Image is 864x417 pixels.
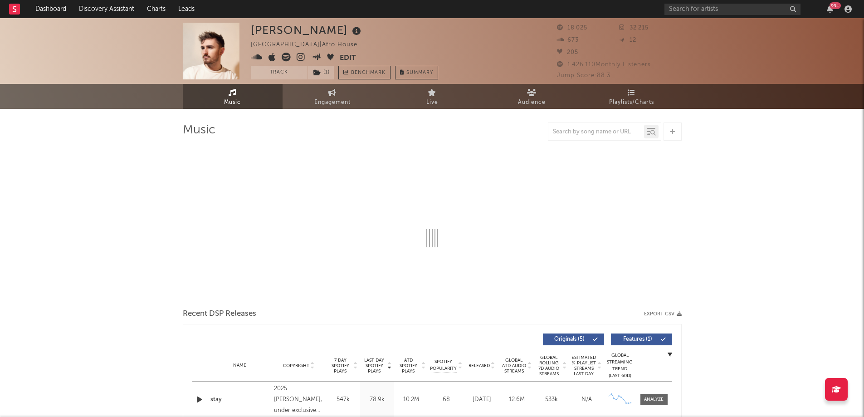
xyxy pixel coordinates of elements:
[557,25,587,31] span: 18 025
[274,383,323,416] div: 2025 [PERSON_NAME], under exclusive license to Radiant Studios
[183,309,256,319] span: Recent DSP Releases
[609,97,654,108] span: Playlists/Charts
[469,363,490,368] span: Released
[210,362,270,369] div: Name
[338,66,391,79] a: Benchmark
[619,25,649,31] span: 32 215
[557,49,578,55] span: 205
[571,355,596,377] span: Estimated % Playlist Streams Last Day
[328,395,358,404] div: 547k
[548,128,644,136] input: Search by song name or URL
[251,66,308,79] button: Track
[396,395,426,404] div: 10.2M
[395,66,438,79] button: Summary
[328,358,352,374] span: 7 Day Spotify Plays
[362,358,386,374] span: Last Day Spotify Plays
[571,395,602,404] div: N/A
[557,37,579,43] span: 673
[430,395,462,404] div: 68
[406,70,433,75] span: Summary
[502,358,527,374] span: Global ATD Audio Streams
[251,39,368,50] div: [GEOGRAPHIC_DATA] | Afro House
[183,84,283,109] a: Music
[283,363,309,368] span: Copyright
[382,84,482,109] a: Live
[537,355,561,377] span: Global Rolling 7D Audio Streams
[308,66,334,79] span: ( 1 )
[396,358,420,374] span: ATD Spotify Plays
[549,337,591,342] span: Originals ( 5 )
[283,84,382,109] a: Engagement
[351,68,386,78] span: Benchmark
[251,23,363,38] div: [PERSON_NAME]
[619,37,636,43] span: 12
[611,334,672,345] button: Features(1)
[557,73,610,78] span: Jump Score: 88.3
[224,97,241,108] span: Music
[606,352,634,379] div: Global Streaming Trend (Last 60D)
[482,84,582,109] a: Audience
[582,84,682,109] a: Playlists/Charts
[664,4,801,15] input: Search for artists
[543,334,604,345] button: Originals(5)
[426,97,438,108] span: Live
[518,97,546,108] span: Audience
[830,2,841,9] div: 99 +
[308,66,334,79] button: (1)
[644,311,682,317] button: Export CSV
[210,395,270,404] a: stay
[617,337,659,342] span: Features ( 1 )
[430,358,457,372] span: Spotify Popularity
[502,395,532,404] div: 12.6M
[467,395,497,404] div: [DATE]
[362,395,392,404] div: 78.9k
[340,53,356,64] button: Edit
[537,395,567,404] div: 533k
[314,97,351,108] span: Engagement
[827,5,833,13] button: 99+
[557,62,651,68] span: 1 426 110 Monthly Listeners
